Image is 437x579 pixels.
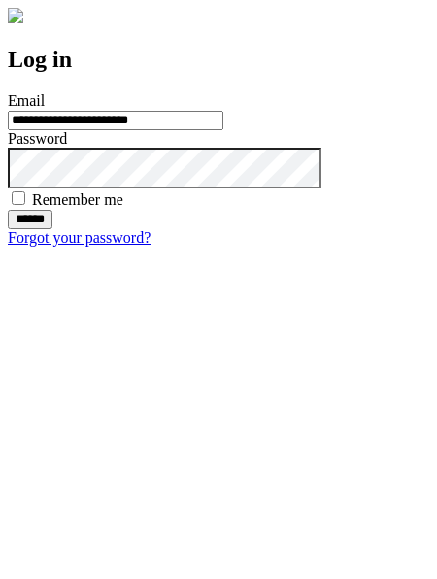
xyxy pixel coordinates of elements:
[8,92,45,109] label: Email
[8,8,23,23] img: logo-4e3dc11c47720685a147b03b5a06dd966a58ff35d612b21f08c02c0306f2b779.png
[8,130,67,147] label: Password
[32,191,123,208] label: Remember me
[8,47,429,73] h2: Log in
[8,229,151,246] a: Forgot your password?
